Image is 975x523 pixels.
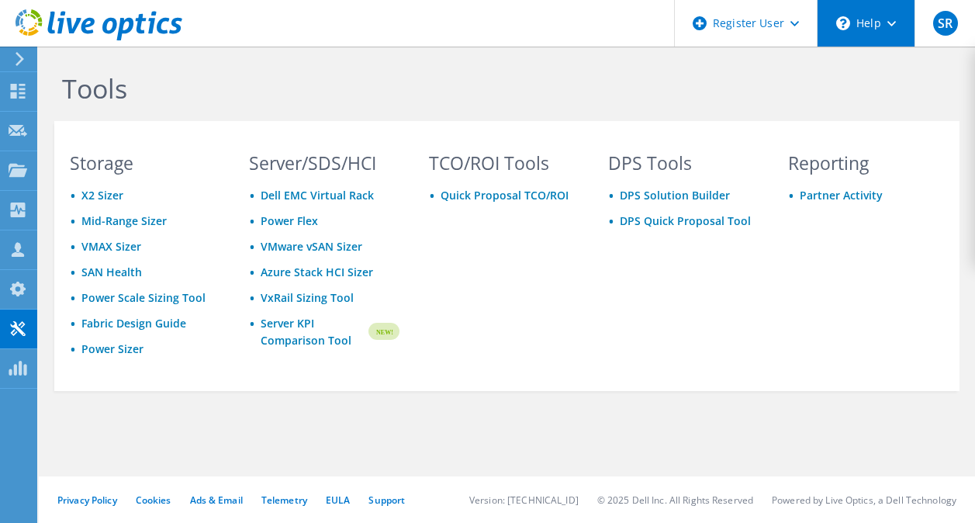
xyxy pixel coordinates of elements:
[81,188,123,203] a: X2 Sizer
[261,290,354,305] a: VxRail Sizing Tool
[469,494,579,507] li: Version: [TECHNICAL_ID]
[366,313,399,350] img: new-badge.svg
[933,11,958,36] span: SR
[81,290,206,305] a: Power Scale Sizing Tool
[429,154,579,171] h3: TCO/ROI Tools
[620,213,751,228] a: DPS Quick Proposal Tool
[836,16,850,30] svg: \n
[800,188,883,203] a: Partner Activity
[70,154,220,171] h3: Storage
[608,154,758,171] h3: DPS Tools
[136,494,171,507] a: Cookies
[788,154,938,171] h3: Reporting
[57,494,117,507] a: Privacy Policy
[326,494,350,507] a: EULA
[190,494,243,507] a: Ads & Email
[81,213,167,228] a: Mid-Range Sizer
[441,188,569,203] a: Quick Proposal TCO/ROI
[261,265,373,279] a: Azure Stack HCI Sizer
[368,494,405,507] a: Support
[261,188,374,203] a: Dell EMC Virtual Rack
[81,239,141,254] a: VMAX Sizer
[261,494,307,507] a: Telemetry
[261,213,318,228] a: Power Flex
[261,239,362,254] a: VMware vSAN Sizer
[81,341,143,356] a: Power Sizer
[597,494,753,507] li: © 2025 Dell Inc. All Rights Reserved
[249,154,399,171] h3: Server/SDS/HCI
[81,265,142,279] a: SAN Health
[772,494,956,507] li: Powered by Live Optics, a Dell Technology
[62,72,944,105] h1: Tools
[81,316,186,331] a: Fabric Design Guide
[261,315,365,349] a: Server KPI Comparison Tool
[620,188,730,203] a: DPS Solution Builder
